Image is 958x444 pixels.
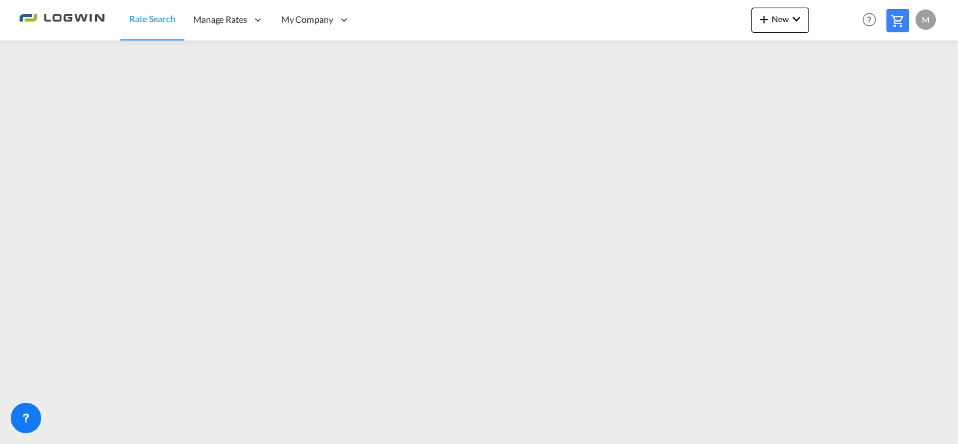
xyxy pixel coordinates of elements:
div: M [916,10,936,30]
span: Help [859,9,880,30]
span: Manage Rates [193,13,247,26]
button: icon-plus 400-fgNewicon-chevron-down [751,8,809,33]
md-icon: icon-plus 400-fg [757,11,772,27]
span: My Company [281,13,333,26]
span: Rate Search [129,13,176,24]
img: 2761ae10d95411efa20a1f5e0282d2d7.png [19,6,105,34]
span: New [757,14,804,24]
div: Help [859,9,886,32]
md-icon: icon-chevron-down [789,11,804,27]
